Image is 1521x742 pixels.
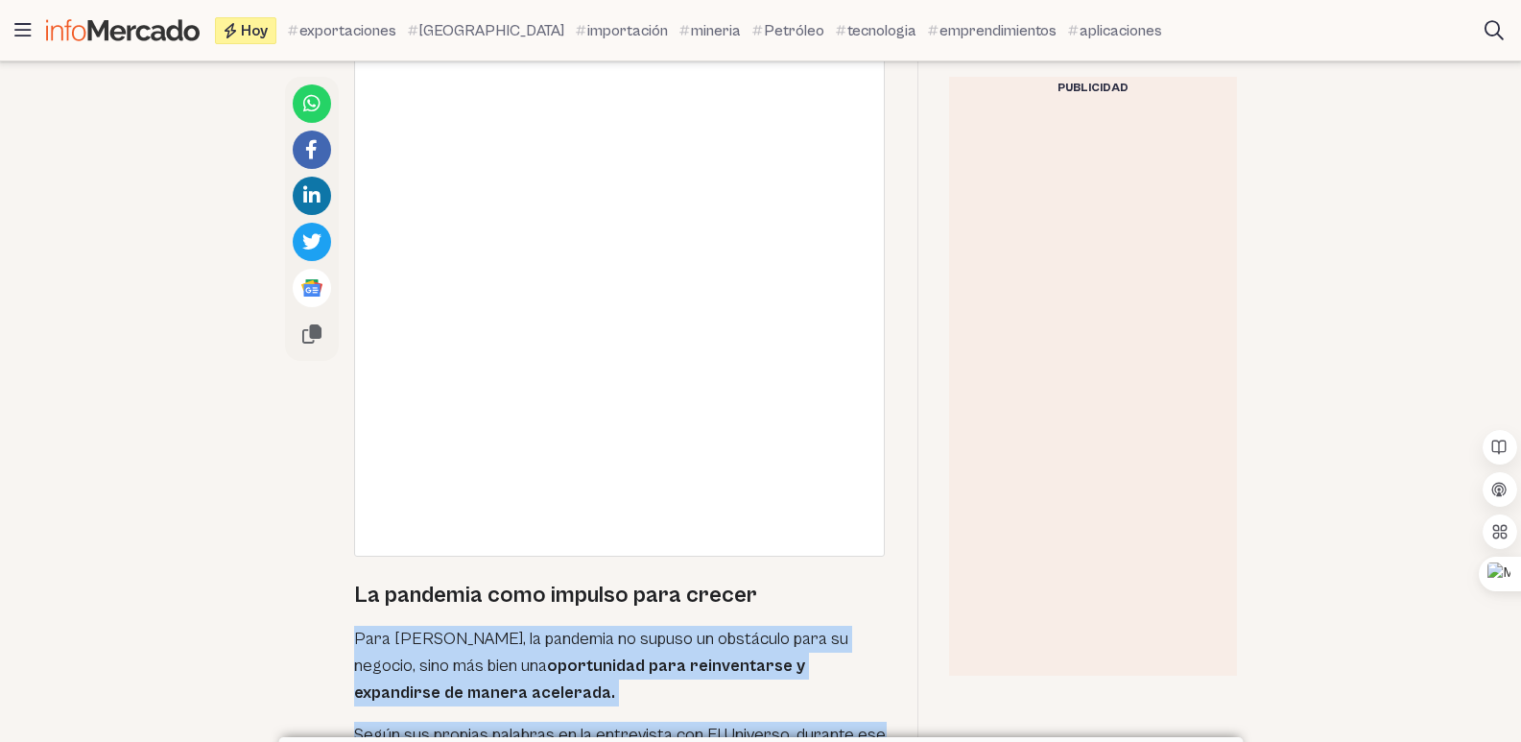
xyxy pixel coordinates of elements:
span: Petróleo [764,19,824,42]
span: aplicaciones [1080,19,1162,42]
h2: La pandemia como impulso para crecer [354,580,887,610]
span: exportaciones [299,19,396,42]
span: importación [587,19,668,42]
iframe: Advertisement [949,100,1237,676]
a: [GEOGRAPHIC_DATA] [408,19,564,42]
a: Petróleo [752,19,824,42]
p: Para [PERSON_NAME], la pandemia no supuso un obstáculo para su negocio, sino más bien una [354,626,887,706]
span: mineria [691,19,741,42]
strong: oportunidad para reinventarse y expandirse de manera acelerada. [354,656,805,703]
a: tecnologia [836,19,916,42]
div: Publicidad [949,77,1237,100]
span: [GEOGRAPHIC_DATA] [419,19,564,42]
span: Hoy [241,23,268,38]
a: emprendimientos [928,19,1057,42]
span: emprendimientos [939,19,1057,42]
a: mineria [679,19,741,42]
a: aplicaciones [1068,19,1162,42]
a: exportaciones [288,19,396,42]
img: Infomercado Ecuador logo [46,19,200,41]
img: Google News logo [300,276,323,299]
span: tecnologia [847,19,916,42]
a: importación [576,19,668,42]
